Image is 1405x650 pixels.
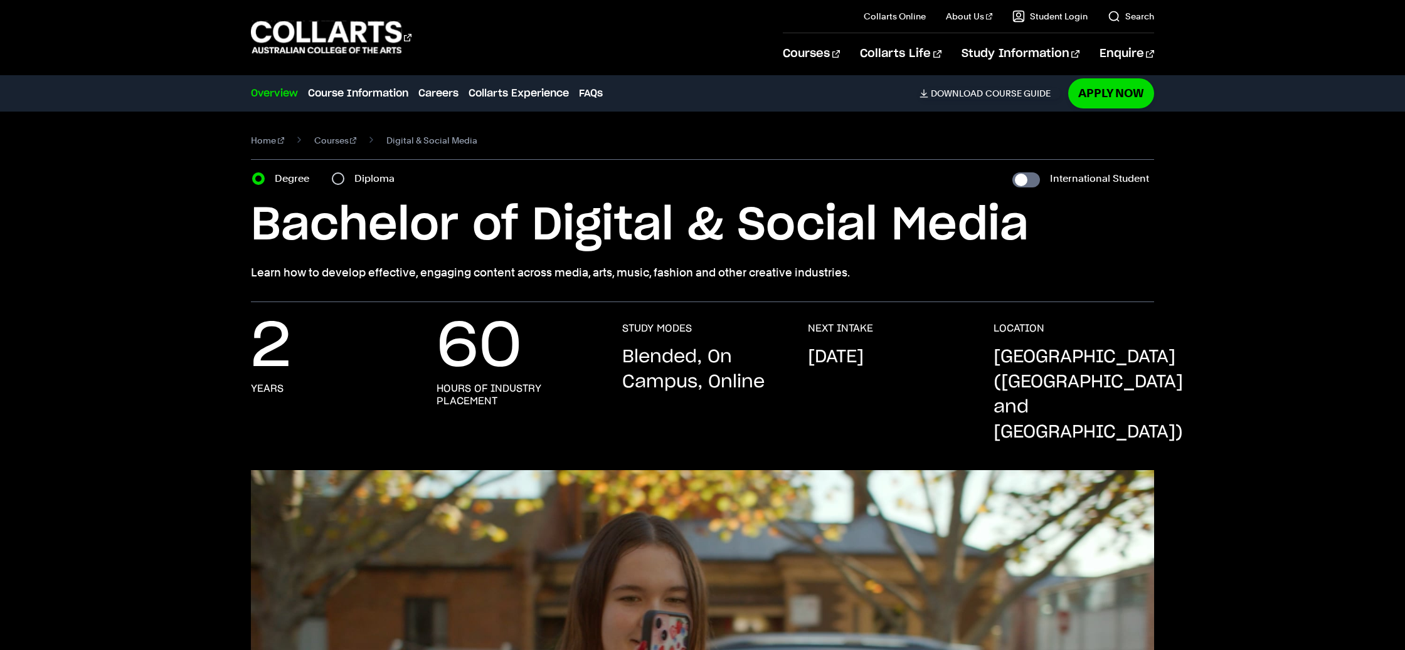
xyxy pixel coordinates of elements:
[386,132,477,149] span: Digital & Social Media
[251,382,284,395] h3: years
[469,86,569,101] a: Collarts Experience
[1068,78,1154,108] a: Apply Now
[994,345,1183,445] p: [GEOGRAPHIC_DATA] ([GEOGRAPHIC_DATA] and [GEOGRAPHIC_DATA])
[1100,33,1154,75] a: Enquire
[920,88,1061,99] a: DownloadCourse Guide
[931,88,983,99] span: Download
[251,264,1154,281] p: Learn how to develop effective, engaging content across media, arts, music, fashion and other cre...
[437,382,597,407] h3: hours of industry placement
[418,86,459,101] a: Careers
[622,345,783,395] p: Blended, On Campus, Online
[354,170,402,187] label: Diploma
[308,86,408,101] a: Course Information
[251,19,411,55] div: Go to homepage
[808,322,873,335] h3: NEXT INTAKE
[946,10,992,23] a: About Us
[251,132,284,149] a: Home
[1108,10,1154,23] a: Search
[314,132,357,149] a: Courses
[962,33,1079,75] a: Study Information
[994,322,1044,335] h3: LOCATION
[1012,10,1088,23] a: Student Login
[860,33,941,75] a: Collarts Life
[251,197,1154,254] h1: Bachelor of Digital & Social Media
[864,10,926,23] a: Collarts Online
[251,322,291,372] p: 2
[808,345,864,370] p: [DATE]
[622,322,692,335] h3: STUDY MODES
[437,322,522,372] p: 60
[783,33,840,75] a: Courses
[1050,170,1149,187] label: International Student
[251,86,298,101] a: Overview
[275,170,317,187] label: Degree
[579,86,603,101] a: FAQs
